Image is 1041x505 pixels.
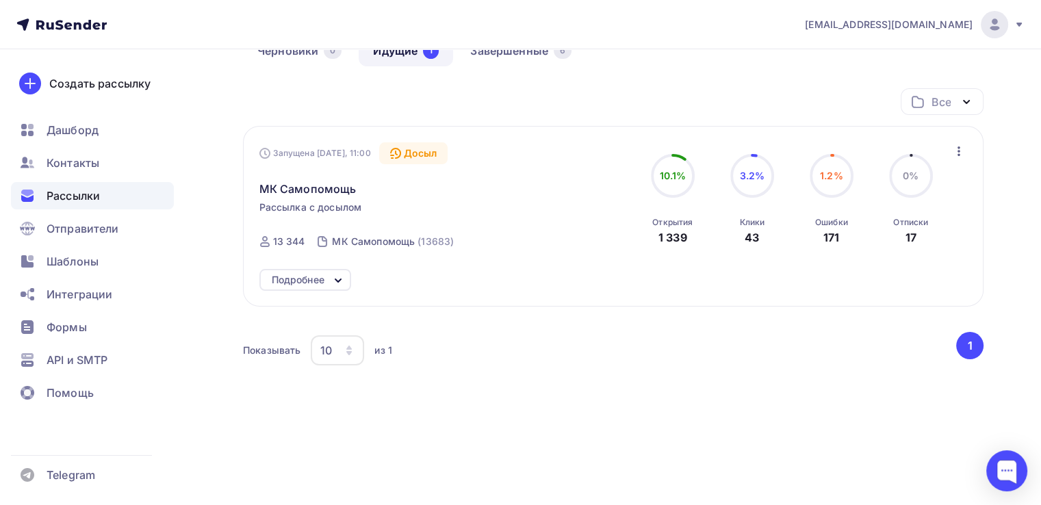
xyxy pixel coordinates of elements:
span: 1.2% [820,170,843,181]
div: 1 [423,42,439,59]
span: Отправители [47,220,119,237]
a: Рассылки [11,182,174,209]
div: 1 339 [658,229,687,246]
span: Telegram [47,467,95,483]
span: Дашборд [47,122,99,138]
span: Шаблоны [47,253,99,270]
div: Показывать [243,344,300,357]
button: 10 [310,335,365,366]
a: МК Самопомощь (13683) [331,231,455,252]
a: Завершенные6 [456,35,586,66]
span: Формы [47,319,87,335]
span: 3.2% [739,170,764,181]
span: Помощь [47,385,94,401]
div: Досыл [379,142,448,164]
a: Шаблоны [11,248,174,275]
span: API и SMTP [47,352,107,368]
a: Дашборд [11,116,174,144]
div: Открытия [652,217,693,228]
div: Клики [739,217,764,228]
div: Запущена [DATE], 11:00 [259,148,371,159]
a: Черновики0 [243,35,356,66]
a: Контакты [11,149,174,177]
div: Все [931,94,951,110]
div: 43 [745,229,759,246]
button: Go to page 1 [956,332,984,359]
div: (13683) [417,235,454,248]
div: 171 [823,229,839,246]
div: 17 [905,229,916,246]
div: Создать рассылку [49,75,151,92]
span: Рассылки [47,187,100,204]
div: 6 [554,42,571,59]
a: [EMAIL_ADDRESS][DOMAIN_NAME] [805,11,1025,38]
span: 0% [903,170,918,181]
span: [EMAIL_ADDRESS][DOMAIN_NAME] [805,18,973,31]
span: 10.1% [659,170,686,181]
button: Все [901,88,984,115]
div: Ошибки [815,217,848,228]
a: Идущие1 [359,35,453,66]
span: Контакты [47,155,99,171]
span: МК Самопомощь [259,181,357,197]
a: Отправители [11,215,174,242]
span: Интеграции [47,286,112,302]
span: Рассылка с досылом [259,200,362,214]
ul: Pagination [954,332,984,359]
div: из 1 [374,344,392,357]
div: 10 [320,342,332,359]
a: Формы [11,313,174,341]
div: Подробнее [272,272,324,288]
div: Отписки [893,217,928,228]
div: МК Самопомощь [332,235,415,248]
div: 13 344 [273,235,305,248]
div: 0 [324,42,342,59]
